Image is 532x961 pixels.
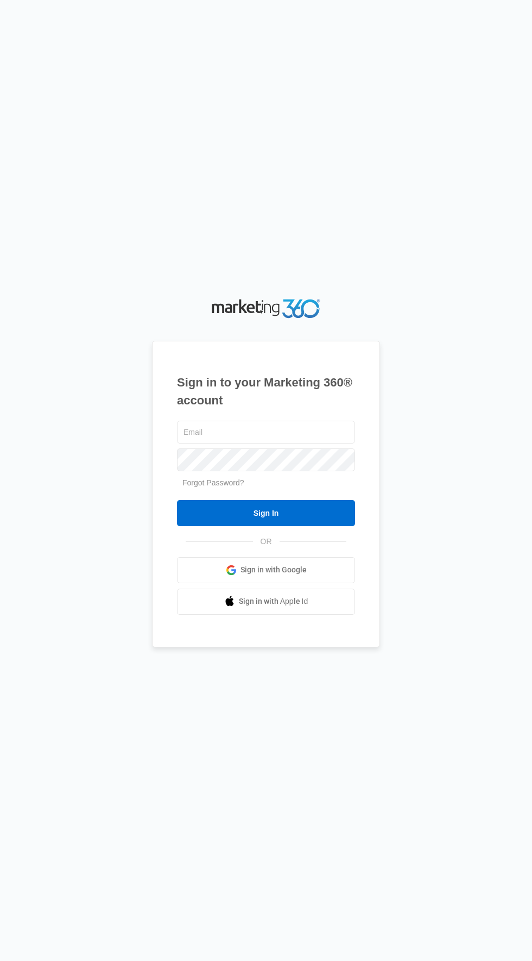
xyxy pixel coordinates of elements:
span: Sign in with Apple Id [239,596,308,607]
span: Sign in with Google [240,564,307,576]
a: Sign in with Apple Id [177,589,355,615]
a: Sign in with Google [177,557,355,583]
input: Sign In [177,500,355,526]
a: Forgot Password? [182,478,244,487]
input: Email [177,421,355,444]
h1: Sign in to your Marketing 360® account [177,373,355,409]
span: OR [253,536,280,547]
